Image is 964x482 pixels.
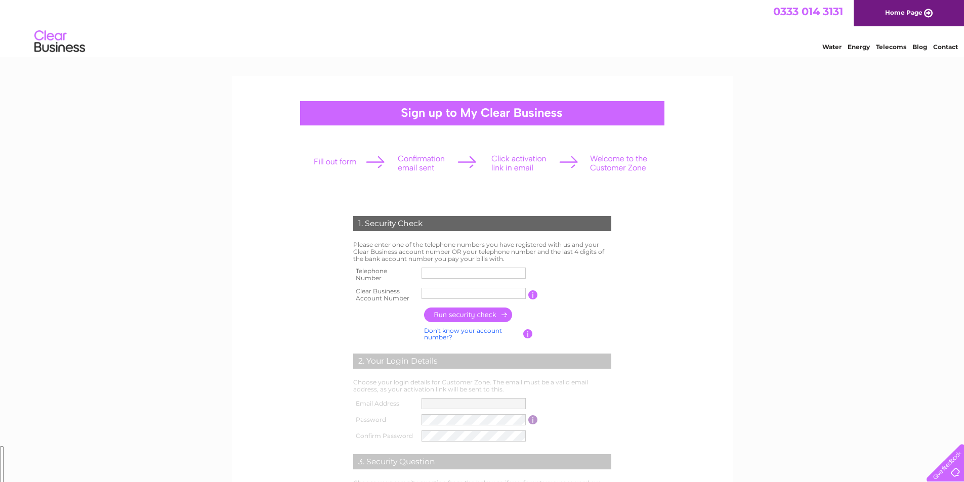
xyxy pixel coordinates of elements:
[353,454,611,469] div: 3. Security Question
[351,376,614,396] td: Choose your login details for Customer Zone. The email must be a valid email address, as your act...
[912,43,927,51] a: Blog
[34,26,86,57] img: logo.png
[351,428,420,444] th: Confirm Password
[528,290,538,299] input: Information
[523,329,533,338] input: Information
[351,265,420,285] th: Telephone Number
[351,396,420,412] th: Email Address
[351,239,614,265] td: Please enter one of the telephone numbers you have registered with us and your Clear Business acc...
[353,354,611,369] div: 2. Your Login Details
[876,43,906,51] a: Telecoms
[773,5,843,18] a: 0333 014 3131
[353,216,611,231] div: 1. Security Check
[933,43,958,51] a: Contact
[351,412,420,428] th: Password
[822,43,842,51] a: Water
[243,6,722,49] div: Clear Business is a trading name of Verastar Limited (registered in [GEOGRAPHIC_DATA] No. 3667643...
[848,43,870,51] a: Energy
[351,285,420,305] th: Clear Business Account Number
[528,415,538,424] input: Information
[424,327,502,341] a: Don't know your account number?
